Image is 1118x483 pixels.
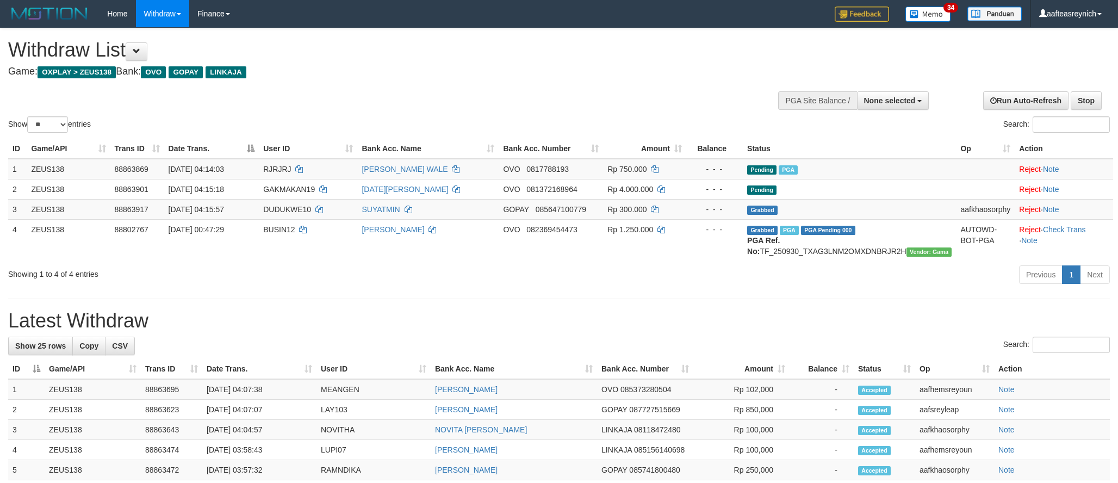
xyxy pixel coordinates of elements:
[998,405,1015,414] a: Note
[202,379,316,400] td: [DATE] 04:07:38
[202,460,316,480] td: [DATE] 03:57:32
[835,7,889,22] img: Feedback.jpg
[72,337,105,355] a: Copy
[169,205,224,214] span: [DATE] 04:15:57
[169,185,224,194] span: [DATE] 04:15:18
[79,342,98,350] span: Copy
[1043,225,1086,234] a: Check Trans
[998,445,1015,454] a: Note
[601,466,627,474] span: GOPAY
[1015,139,1113,159] th: Action
[956,199,1015,219] td: aafkhaosorphy
[45,420,141,440] td: ZEUS138
[607,205,647,214] span: Rp 300.000
[1043,185,1059,194] a: Note
[503,205,529,214] span: GOPAY
[169,165,224,174] span: [DATE] 04:14:03
[998,385,1015,394] a: Note
[15,342,66,350] span: Show 25 rows
[634,445,685,454] span: Copy 085156140698 to clipboard
[790,359,854,379] th: Balance: activate to sort column ascending
[141,379,202,400] td: 88863695
[169,66,203,78] span: GOPAY
[431,359,597,379] th: Bank Acc. Name: activate to sort column ascending
[1019,265,1063,284] a: Previous
[362,185,448,194] a: [DATE][PERSON_NAME]
[858,446,891,455] span: Accepted
[693,420,790,440] td: Rp 100,000
[607,185,653,194] span: Rp 4.000.000
[790,440,854,460] td: -
[620,385,671,394] span: Copy 085373280504 to clipboard
[8,359,45,379] th: ID: activate to sort column descending
[263,205,311,214] span: DUDUKWE10
[263,225,295,234] span: BUSIN12
[362,165,448,174] a: [PERSON_NAME] WALE
[141,66,166,78] span: OVO
[503,185,520,194] span: OVO
[956,219,1015,261] td: AUTOWD-BOT-PGA
[316,440,431,460] td: LUPI07
[743,139,956,159] th: Status
[38,66,116,78] span: OXPLAY > ZEUS138
[743,219,956,261] td: TF_250930_TXAG3LNM2OMXDNBRJR2H
[858,466,891,475] span: Accepted
[1019,205,1041,214] a: Reject
[110,139,164,159] th: Trans ID: activate to sort column ascending
[601,405,627,414] span: GOPAY
[1043,165,1059,174] a: Note
[202,440,316,460] td: [DATE] 03:58:43
[8,5,91,22] img: MOTION_logo.png
[780,226,799,235] span: Marked by aafsreyleap
[915,420,994,440] td: aafkhaosorphy
[747,165,777,175] span: Pending
[864,96,916,105] span: None selected
[597,359,693,379] th: Bank Acc. Number: activate to sort column ascending
[790,460,854,480] td: -
[169,225,224,234] span: [DATE] 00:47:29
[316,460,431,480] td: RAMNDIKA
[1021,236,1038,245] a: Note
[115,165,148,174] span: 88863869
[8,310,1110,332] h1: Latest Withdraw
[801,226,855,235] span: PGA Pending
[634,425,681,434] span: Copy 08118472480 to clipboard
[8,420,45,440] td: 3
[858,426,891,435] span: Accepted
[45,379,141,400] td: ZEUS138
[607,165,647,174] span: Rp 750.000
[693,440,790,460] td: Rp 100,000
[905,7,951,22] img: Button%20Memo.svg
[629,466,680,474] span: Copy 085741800480 to clipboard
[943,3,958,13] span: 34
[1062,265,1080,284] a: 1
[1015,179,1113,199] td: ·
[8,199,27,219] td: 3
[263,185,315,194] span: GAKMAKAN19
[857,91,929,110] button: None selected
[27,139,110,159] th: Game/API: activate to sort column ascending
[435,385,498,394] a: [PERSON_NAME]
[8,116,91,133] label: Show entries
[1071,91,1102,110] a: Stop
[601,445,632,454] span: LINKAJA
[259,139,357,159] th: User ID: activate to sort column ascending
[1033,337,1110,353] input: Search:
[747,185,777,195] span: Pending
[693,400,790,420] td: Rp 850,000
[1003,337,1110,353] label: Search:
[8,159,27,179] td: 1
[1019,185,1041,194] a: Reject
[967,7,1022,21] img: panduan.png
[115,205,148,214] span: 88863917
[693,359,790,379] th: Amount: activate to sort column ascending
[747,236,780,256] b: PGA Ref. No:
[202,359,316,379] th: Date Trans.: activate to sort column ascending
[691,224,738,235] div: - - -
[45,440,141,460] td: ZEUS138
[164,139,259,159] th: Date Trans.: activate to sort column descending
[994,359,1110,379] th: Action
[915,359,994,379] th: Op: activate to sort column ascending
[778,91,856,110] div: PGA Site Balance /
[8,379,45,400] td: 1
